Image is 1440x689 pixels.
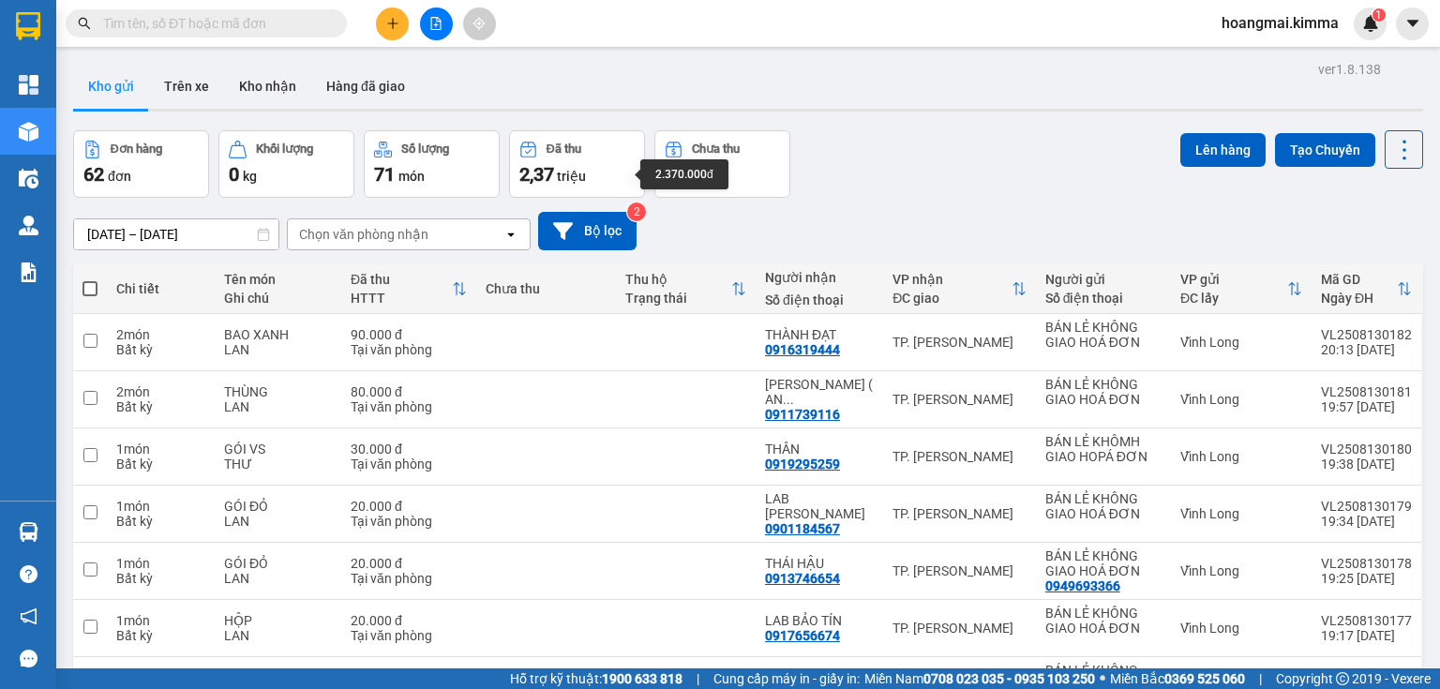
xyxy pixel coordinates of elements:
div: BAO XANH [224,327,332,342]
div: Vĩnh Long [1180,335,1302,350]
div: Bất kỳ [116,628,205,643]
div: 19:34 [DATE] [1321,514,1412,529]
div: VP gửi [1180,272,1287,287]
span: 1 [1375,8,1382,22]
div: GÓI VS [224,442,332,457]
span: 0 [229,163,239,186]
img: warehouse-icon [19,122,38,142]
div: Chọn văn phòng nhận [299,225,428,244]
div: 19:57 [DATE] [1321,399,1412,414]
div: 2.370.000 đ [655,167,713,182]
div: 1 món [116,442,205,457]
input: Tìm tên, số ĐT hoặc mã đơn [103,13,324,34]
div: MINH HẢI ( AN NHIÊN ) [765,377,874,407]
span: ... [783,392,794,407]
div: Số điện thoại [1045,291,1162,306]
input: Select a date range. [74,219,278,249]
th: Toggle SortBy [341,264,476,314]
div: 19:25 [DATE] [1321,571,1412,586]
span: 71 [374,163,395,186]
button: plus [376,7,409,40]
div: 20:13 [DATE] [1321,342,1412,357]
div: Đã thu [351,272,452,287]
div: BÁN LẺ KHÔNG GIAO HOÁ ĐƠN [1045,548,1162,578]
sup: 1 [1372,8,1386,22]
div: 0911739116 [765,407,840,422]
div: Vĩnh Long [1180,621,1302,636]
div: 19:38 [DATE] [1321,457,1412,472]
div: ĐC lấy [1180,291,1287,306]
div: VL2508130178 [1321,556,1412,571]
div: Vĩnh Long [1180,449,1302,464]
div: Bất kỳ [116,514,205,529]
div: BÁN LẺ KHÔNG GIAO HOÁ ĐƠN [1045,491,1162,521]
button: Bộ lọc [538,212,637,250]
div: Tại văn phòng [351,628,467,643]
span: triệu [557,169,586,184]
strong: 1900 633 818 [602,671,682,686]
div: GÓI ĐỎ [224,556,332,571]
button: aim [463,7,496,40]
div: LAN [224,399,332,414]
div: Ngày ĐH [1321,291,1397,306]
div: 2 món [116,384,205,399]
div: Vĩnh Long [1180,392,1302,407]
button: Số lượng71món [364,130,500,198]
div: TP. [PERSON_NAME] [892,335,1026,350]
span: aim [472,17,486,30]
span: copyright [1336,672,1349,685]
div: VP nhận [892,272,1011,287]
div: 0913746654 [765,571,840,586]
span: Miền Nam [864,668,1095,689]
span: Cung cấp máy in - giấy in: [713,668,860,689]
div: Tại văn phòng [351,571,467,586]
span: Miền Bắc [1110,668,1245,689]
span: đơn [108,169,131,184]
img: warehouse-icon [19,216,38,235]
img: warehouse-icon [19,522,38,542]
div: Tại văn phòng [351,399,467,414]
div: 0919295259 [765,457,840,472]
span: notification [20,607,37,625]
button: caret-down [1396,7,1429,40]
div: Đã thu [547,142,581,156]
th: Toggle SortBy [1312,264,1421,314]
button: file-add [420,7,453,40]
div: Tại văn phòng [351,457,467,472]
div: LAN [224,628,332,643]
span: question-circle [20,565,37,583]
span: 2,37 [519,163,554,186]
button: Kho nhận [224,64,311,109]
button: Kho gửi [73,64,149,109]
div: 20.000 đ [351,499,467,514]
th: Toggle SortBy [1171,264,1312,314]
span: hoangmai.kimma [1207,11,1354,35]
th: Toggle SortBy [883,264,1035,314]
div: 0917656674 [765,628,840,643]
sup: 2 [627,202,646,221]
div: TP. [PERSON_NAME] [892,621,1026,636]
div: ĐC giao [892,291,1011,306]
div: 1 món [116,499,205,514]
div: 0901184567 [765,521,840,536]
div: 1 món [116,556,205,571]
span: kg [243,169,257,184]
div: TP. [PERSON_NAME] [892,563,1026,578]
div: VL2508130177 [1321,613,1412,628]
div: Mã GD [1321,272,1397,287]
button: Đã thu2,37 triệu [509,130,645,198]
div: VL2508130179 [1321,499,1412,514]
button: Khối lượng0kg [218,130,354,198]
span: message [20,650,37,667]
div: THÀNH ĐẠT [765,327,874,342]
div: Thu hộ [625,272,731,287]
div: Số điện thoại [765,292,874,307]
div: Chưa thu [692,142,740,156]
div: HTTT [351,291,452,306]
div: Khối lượng [256,142,313,156]
div: ver 1.8.138 [1318,59,1381,80]
div: Tại văn phòng [351,514,467,529]
div: LAN [224,342,332,357]
div: LAB OTIS [765,491,874,521]
div: 20.000 đ [351,556,467,571]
